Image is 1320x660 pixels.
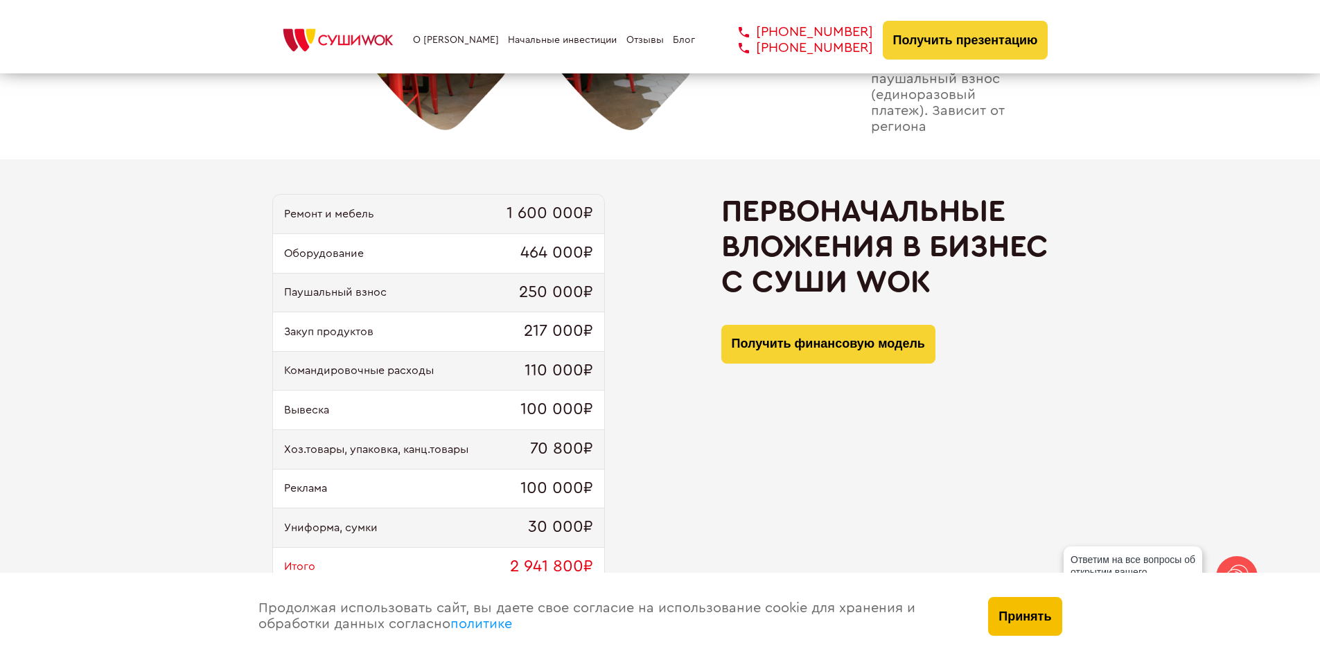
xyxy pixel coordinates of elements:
[871,71,1048,135] span: паушальный взнос (единоразовый платеж). Зависит от региона
[284,443,468,456] span: Хоз.товары, упаковка, канц.товары
[883,21,1048,60] button: Получить презентацию
[528,518,593,537] span: 30 000₽
[284,560,315,573] span: Итого
[284,521,378,534] span: Униформа, сумки
[721,325,935,364] button: Получить финансовую модель
[450,617,512,631] a: политике
[626,35,664,46] a: Отзывы
[718,40,873,56] a: [PHONE_NUMBER]
[525,362,593,381] span: 110 000₽
[510,558,593,577] span: 2 941 800₽
[413,35,499,46] a: О [PERSON_NAME]
[507,204,593,224] span: 1 600 000₽
[284,208,374,220] span: Ремонт и мебель
[530,440,593,459] span: 70 800₽
[272,25,404,55] img: СУШИWOK
[245,573,975,660] div: Продолжая использовать сайт, вы даете свое согласие на использование cookie для хранения и обрабо...
[284,247,364,260] span: Оборудование
[284,364,434,377] span: Командировочные расходы
[988,597,1062,636] button: Принять
[520,400,593,420] span: 100 000₽
[284,482,327,494] span: Реклама
[524,322,593,341] span: 217 000₽
[721,194,1048,299] h2: Первоначальные вложения в бизнес с Суши Wok
[284,286,387,298] span: Паушальный взнос
[1064,546,1202,598] div: Ответим на все вопросы об открытии вашего [PERSON_NAME]!
[519,283,593,303] span: 250 000₽
[673,35,695,46] a: Блог
[520,244,593,263] span: 464 000₽
[520,479,593,499] span: 100 000₽
[508,35,617,46] a: Начальные инвестиции
[284,404,329,416] span: Вывеска
[718,24,873,40] a: [PHONE_NUMBER]
[284,325,373,338] span: Закуп продуктов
